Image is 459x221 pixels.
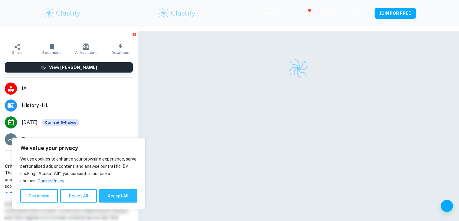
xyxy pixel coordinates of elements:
a: Cookie Policy [37,178,64,184]
img: Clastify logo [43,7,82,19]
span: IA [22,85,133,92]
p: 7 [22,136,25,143]
a: Login [351,11,362,16]
div: This exemplar is based on the current syllabus. Feel free to refer to it for inspiration/ideas wh... [42,119,79,126]
button: View [PERSON_NAME] [5,62,133,73]
span: Current Syllabus [42,119,79,126]
button: Help and Feedback [441,200,453,212]
p: We value your privacy [20,145,137,152]
span: AI Assistant [75,50,97,55]
button: Reject All [60,189,97,203]
img: Clastify logo [288,58,309,79]
button: Download [103,41,138,57]
span: Bookmark [42,50,61,55]
span: History - HL [22,102,133,109]
button: Breakdown [31,137,51,142]
h6: Examiner's summary [2,153,135,161]
button: Report issue [132,32,136,37]
img: Clastify logo [158,7,196,19]
span: ( ) [30,137,52,142]
h6: View [PERSON_NAME] [49,64,97,71]
span: [DATE] [22,119,38,126]
p: Expand [5,190,133,196]
span: Download [112,50,130,55]
p: We use cookies to enhance your browsing experience, serve personalised ads or content, and analys... [20,155,137,184]
p: Review [295,10,310,17]
a: Schools [322,11,339,16]
img: AI Assistant [83,44,89,50]
button: Accept All [99,189,137,203]
button: Customise [20,189,58,203]
h6: Criterion A [ 3 / 6 ]: [5,163,133,170]
h1: The student has clearly stated an appropriate and specific question for the historical investigat... [5,170,133,190]
p: Exemplars [261,10,283,16]
button: Bookmark [34,41,69,57]
button: JOIN FOR FREE [375,8,416,19]
button: AI Assistant [69,41,103,57]
span: Share [12,50,22,55]
div: We value your privacy [12,138,145,209]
